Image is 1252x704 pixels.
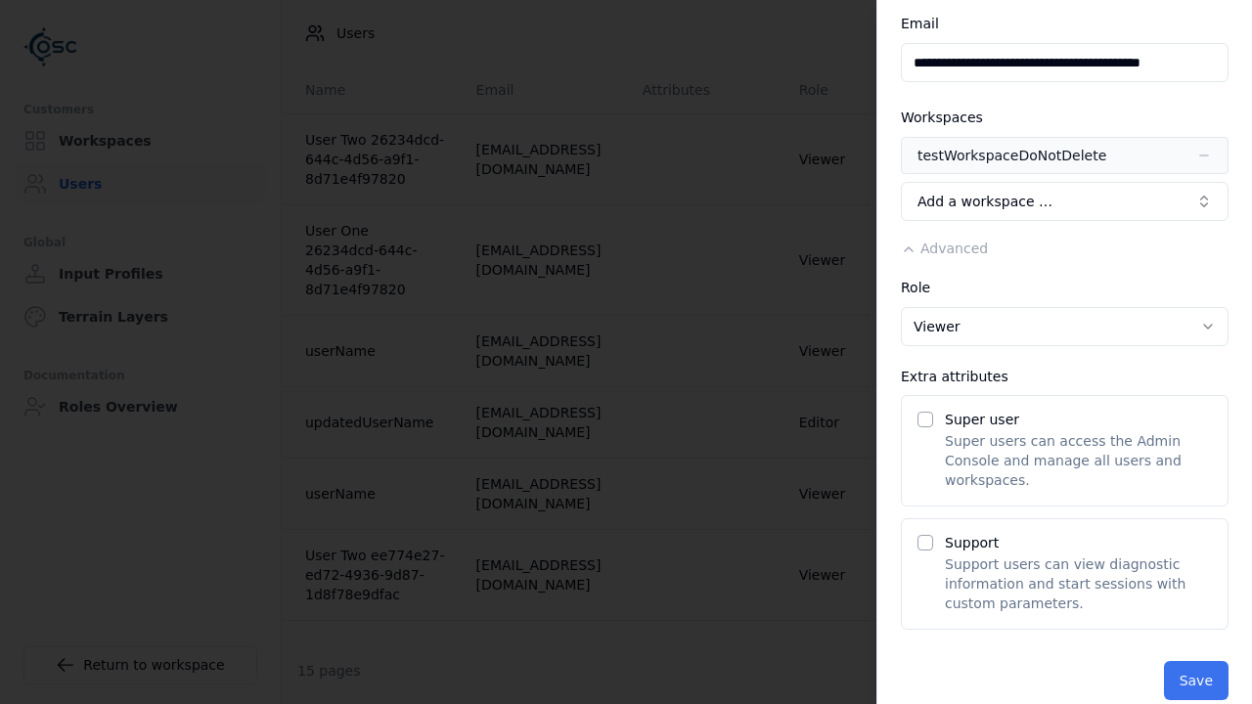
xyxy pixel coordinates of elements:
p: Support users can view diagnostic information and start sessions with custom parameters. [945,554,1212,613]
div: testWorkspaceDoNotDelete [917,146,1106,165]
button: Advanced [901,239,988,258]
span: Add a workspace … [917,192,1052,211]
label: Support [945,535,999,550]
p: Super users can access the Admin Console and manage all users and workspaces. [945,431,1212,490]
span: Advanced [920,241,988,256]
button: Save [1164,661,1229,700]
label: Email [901,16,939,31]
label: Workspaces [901,110,983,125]
div: Extra attributes [901,370,1229,383]
label: Super user [945,412,1019,427]
label: Role [901,280,930,295]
